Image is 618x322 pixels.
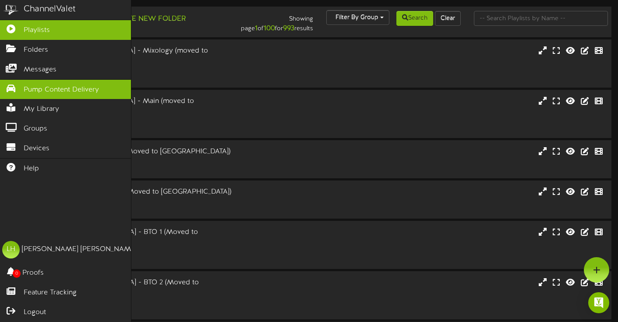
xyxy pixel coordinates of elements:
[24,45,48,55] span: Folders
[2,241,20,258] div: LH
[24,104,59,114] span: My Library
[222,10,320,34] div: Showing page of for results
[35,298,265,305] div: Landscape ( 16:9 )
[24,288,77,298] span: Feature Tracking
[588,292,609,313] div: Open Intercom Messenger
[24,124,47,134] span: Groups
[22,244,137,255] div: [PERSON_NAME] [PERSON_NAME]
[24,308,46,318] span: Logout
[396,11,433,26] button: Search
[35,164,265,172] div: # 7768
[35,117,265,124] div: Landscape ( 16:9 )
[24,144,49,154] span: Devices
[474,11,608,26] input: -- Search Playlists by Name --
[35,66,265,74] div: Portrait ( 9:16 )
[35,227,265,248] div: 409 - [GEOGRAPHIC_DATA] - BTO 1 (Moved to [GEOGRAPHIC_DATA])
[24,25,50,35] span: Playlists
[22,268,44,278] span: Proofs
[283,25,294,32] strong: 993
[24,65,57,75] span: Messages
[35,278,265,298] div: 409 - [GEOGRAPHIC_DATA] - BTO 2 (Moved to [GEOGRAPHIC_DATA])
[35,305,265,313] div: # 7772
[35,255,265,262] div: # 7771
[35,46,265,66] div: 330 - [GEOGRAPHIC_DATA] - Mixology (moved to [GEOGRAPHIC_DATA])
[35,96,265,117] div: 330 - [GEOGRAPHIC_DATA] - Main (moved to [GEOGRAPHIC_DATA])
[35,124,265,131] div: # 7127
[35,74,265,81] div: # 6749
[101,14,188,25] button: Create New Folder
[435,11,461,26] button: Clear
[24,164,39,174] span: Help
[326,10,389,25] button: Filter By Group
[35,205,265,212] div: # 7769
[13,269,21,278] span: 0
[255,25,258,32] strong: 1
[264,25,275,32] strong: 100
[35,248,265,255] div: Landscape ( 16:9 )
[35,157,265,164] div: Landscape ( 16:9 )
[24,3,76,16] div: ChannelValet
[35,147,265,157] div: 347 - Pocatello - BTO 1 (Moved to [GEOGRAPHIC_DATA])
[24,85,99,95] span: Pump Content Delivery
[35,197,265,205] div: Landscape ( 16:9 )
[35,187,265,197] div: 347 - Pocatello - BTO 2 (Moved to [GEOGRAPHIC_DATA])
